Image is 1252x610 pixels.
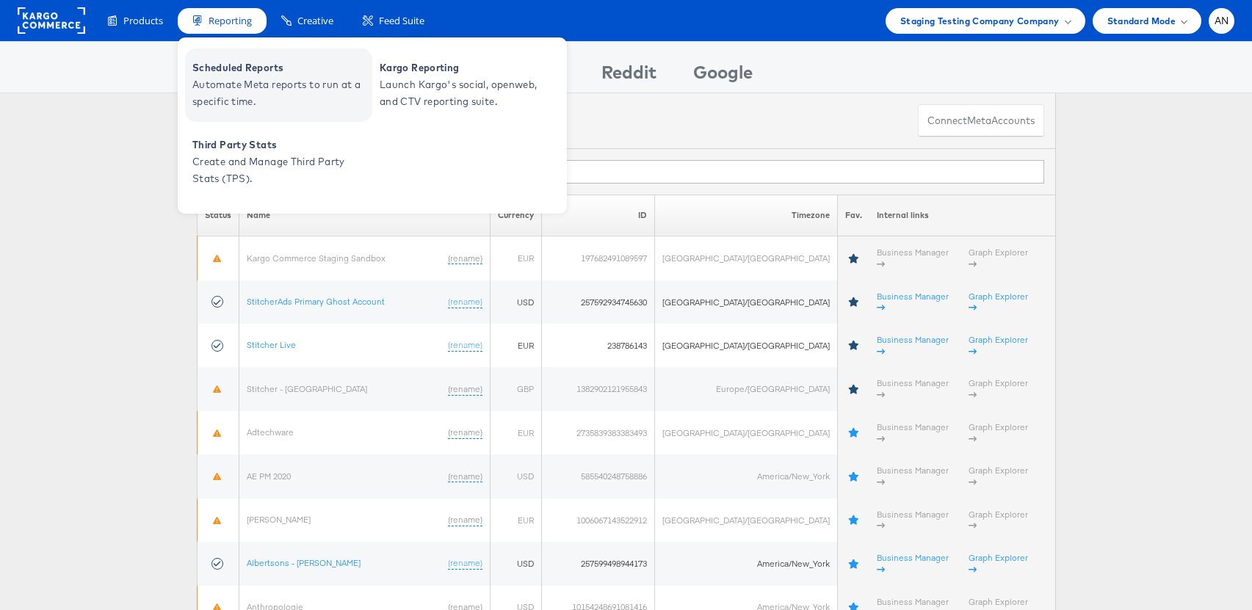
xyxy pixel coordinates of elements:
a: (rename) [448,296,482,308]
a: (rename) [448,339,482,352]
span: Creative [297,14,333,28]
th: Timezone [654,195,837,236]
a: Stitcher Live [247,339,296,350]
a: Graph Explorer [969,552,1028,575]
a: Kargo Commerce Staging Sandbox [247,253,386,264]
a: Business Manager [877,247,949,269]
a: Kargo Reporting Launch Kargo's social, openweb, and CTV reporting suite. [372,48,560,122]
a: Albertsons - [PERSON_NAME] [247,557,361,568]
a: (rename) [448,514,482,526]
a: Business Manager [877,465,949,487]
a: Graph Explorer [969,465,1028,487]
td: 257599498944173 [541,542,654,585]
a: Business Manager [877,421,949,444]
a: Business Manager [877,334,949,357]
span: Kargo Reporting [380,59,556,76]
a: Business Manager [877,377,949,400]
td: EUR [490,498,541,542]
div: Reddit [601,59,656,92]
span: Create and Manage Third Party Stats (TPS). [192,153,369,187]
td: USD [490,454,541,498]
a: Business Manager [877,509,949,531]
td: America/New_York [654,454,837,498]
td: [GEOGRAPHIC_DATA]/[GEOGRAPHIC_DATA] [654,498,837,542]
span: Launch Kargo's social, openweb, and CTV reporting suite. [380,76,556,110]
div: Google [693,59,753,92]
th: Currency [490,195,541,236]
td: EUR [490,411,541,454]
td: 2735839383383493 [541,411,654,454]
a: (rename) [448,557,482,570]
td: 238786143 [541,324,654,367]
a: Business Manager [877,291,949,313]
a: AE PM 2020 [247,471,291,482]
a: (rename) [448,426,482,439]
a: Graph Explorer [969,247,1028,269]
a: Scheduled Reports Automate Meta reports to run at a specific time. [185,48,372,122]
button: ConnectmetaAccounts [918,104,1044,137]
td: EUR [490,324,541,367]
td: EUR [490,236,541,280]
td: [GEOGRAPHIC_DATA]/[GEOGRAPHIC_DATA] [654,324,837,367]
a: Graph Explorer [969,509,1028,531]
span: Scheduled Reports [192,59,369,76]
a: Third Party Stats Create and Manage Third Party Stats (TPS). [185,126,372,199]
td: 585540248758886 [541,454,654,498]
a: Stitcher - [GEOGRAPHIC_DATA] [247,383,367,394]
span: Staging Testing Company Company [900,13,1060,29]
td: 1382902121955843 [541,367,654,410]
span: Feed Suite [379,14,424,28]
span: meta [967,114,991,128]
td: [GEOGRAPHIC_DATA]/[GEOGRAPHIC_DATA] [654,411,837,454]
span: Standard Mode [1107,13,1176,29]
td: Europe/[GEOGRAPHIC_DATA] [654,367,837,410]
span: Third Party Stats [192,137,369,153]
span: Automate Meta reports to run at a specific time. [192,76,369,110]
th: Name [239,195,490,236]
a: Graph Explorer [969,421,1028,444]
td: USD [490,280,541,324]
span: Reporting [209,14,252,28]
input: Filter [305,160,1043,184]
span: AN [1215,16,1229,26]
td: 1006067143522912 [541,498,654,542]
span: Products [123,14,163,28]
td: USD [490,542,541,585]
td: 257592934745630 [541,280,654,324]
td: [GEOGRAPHIC_DATA]/[GEOGRAPHIC_DATA] [654,280,837,324]
a: Graph Explorer [969,377,1028,400]
th: ID [541,195,654,236]
th: Status [197,195,239,236]
a: (rename) [448,253,482,265]
a: Graph Explorer [969,291,1028,313]
a: Adtechware [247,426,294,437]
td: GBP [490,367,541,410]
a: Graph Explorer [969,334,1028,357]
a: (rename) [448,471,482,483]
td: 197682491089597 [541,236,654,280]
a: (rename) [448,383,482,396]
a: Business Manager [877,552,949,575]
a: [PERSON_NAME] [247,514,311,525]
a: StitcherAds Primary Ghost Account [247,296,385,307]
td: America/New_York [654,542,837,585]
td: [GEOGRAPHIC_DATA]/[GEOGRAPHIC_DATA] [654,236,837,280]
